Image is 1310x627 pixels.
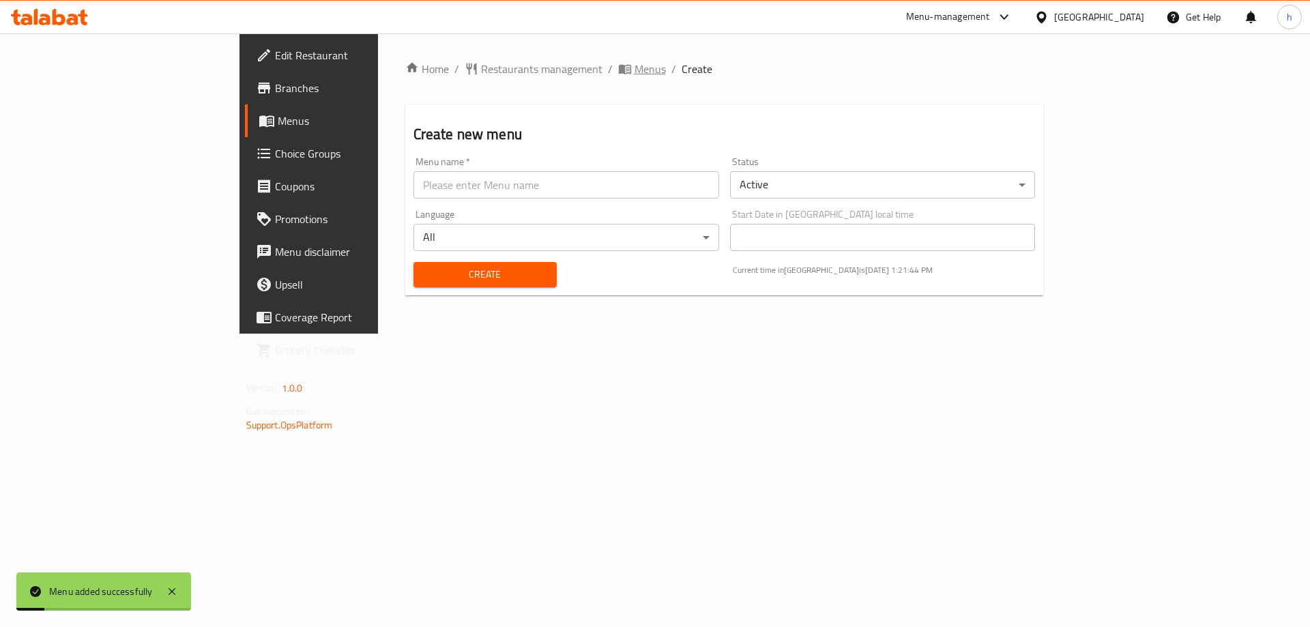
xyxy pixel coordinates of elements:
[671,61,676,77] li: /
[275,244,448,260] span: Menu disclaimer
[246,403,309,420] span: Get support on:
[733,264,1036,276] p: Current time in [GEOGRAPHIC_DATA] is [DATE] 1:21:44 PM
[246,379,280,397] span: Version:
[49,584,153,599] div: Menu added successfully
[413,124,1036,145] h2: Create new menu
[245,268,458,301] a: Upsell
[275,309,448,325] span: Coverage Report
[275,145,448,162] span: Choice Groups
[245,39,458,72] a: Edit Restaurant
[481,61,602,77] span: Restaurants management
[278,113,448,129] span: Menus
[618,61,666,77] a: Menus
[245,301,458,334] a: Coverage Report
[275,342,448,358] span: Grocery Checklist
[413,224,719,251] div: All
[245,334,458,366] a: Grocery Checklist
[275,80,448,96] span: Branches
[275,211,448,227] span: Promotions
[682,61,712,77] span: Create
[245,203,458,235] a: Promotions
[424,266,546,283] span: Create
[245,72,458,104] a: Branches
[275,47,448,63] span: Edit Restaurant
[245,170,458,203] a: Coupons
[413,262,557,287] button: Create
[1054,10,1144,25] div: [GEOGRAPHIC_DATA]
[275,276,448,293] span: Upsell
[730,171,1036,199] div: Active
[245,235,458,268] a: Menu disclaimer
[608,61,613,77] li: /
[246,416,333,434] a: Support.OpsPlatform
[405,61,1044,77] nav: breadcrumb
[245,137,458,170] a: Choice Groups
[1287,10,1292,25] span: h
[906,9,990,25] div: Menu-management
[282,379,303,397] span: 1.0.0
[413,171,719,199] input: Please enter Menu name
[465,61,602,77] a: Restaurants management
[635,61,666,77] span: Menus
[275,178,448,194] span: Coupons
[245,104,458,137] a: Menus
